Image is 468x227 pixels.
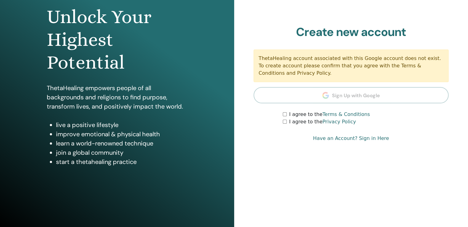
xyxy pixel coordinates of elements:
[56,120,187,129] li: live a positive lifestyle
[322,119,356,125] a: Privacy Policy
[47,83,187,111] p: ThetaHealing empowers people of all backgrounds and religions to find purpose, transform lives, a...
[47,6,187,74] h1: Unlock Your Highest Potential
[322,111,370,117] a: Terms & Conditions
[289,111,370,118] label: I agree to the
[254,25,449,39] h2: Create new account
[56,157,187,166] li: start a thetahealing practice
[289,118,356,125] label: I agree to the
[56,129,187,139] li: improve emotional & physical health
[56,139,187,148] li: learn a world-renowned technique
[254,50,449,82] div: ThetaHealing account associated with this Google account does not exist. To create account please...
[313,135,389,142] a: Have an Account? Sign in Here
[56,148,187,157] li: join a global community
